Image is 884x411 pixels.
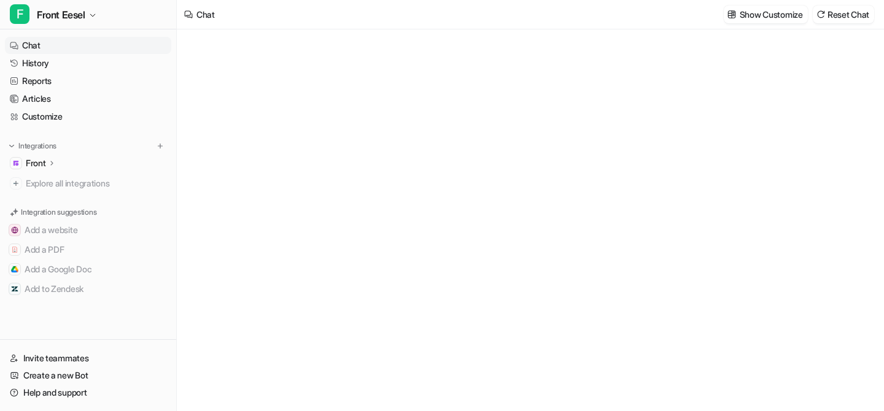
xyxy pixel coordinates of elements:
[11,226,18,234] img: Add a website
[11,285,18,293] img: Add to Zendesk
[26,174,166,193] span: Explore all integrations
[740,8,803,21] p: Show Customize
[5,55,171,72] a: History
[724,6,808,23] button: Show Customize
[5,259,171,279] button: Add a Google DocAdd a Google Doc
[5,140,60,152] button: Integrations
[5,367,171,384] a: Create a new Bot
[156,142,165,150] img: menu_add.svg
[727,10,736,19] img: customize
[10,177,22,190] img: explore all integrations
[18,141,56,151] p: Integrations
[816,10,825,19] img: reset
[5,90,171,107] a: Articles
[26,157,46,169] p: Front
[37,6,85,23] span: Front Eesel
[5,220,171,240] button: Add a websiteAdd a website
[11,266,18,273] img: Add a Google Doc
[196,8,215,21] div: Chat
[5,72,171,90] a: Reports
[5,350,171,367] a: Invite teammates
[7,142,16,150] img: expand menu
[5,108,171,125] a: Customize
[5,37,171,54] a: Chat
[11,246,18,253] img: Add a PDF
[5,384,171,401] a: Help and support
[5,240,171,259] button: Add a PDFAdd a PDF
[10,4,29,24] span: F
[5,279,171,299] button: Add to ZendeskAdd to Zendesk
[5,175,171,192] a: Explore all integrations
[21,207,96,218] p: Integration suggestions
[12,159,20,167] img: Front
[813,6,874,23] button: Reset Chat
